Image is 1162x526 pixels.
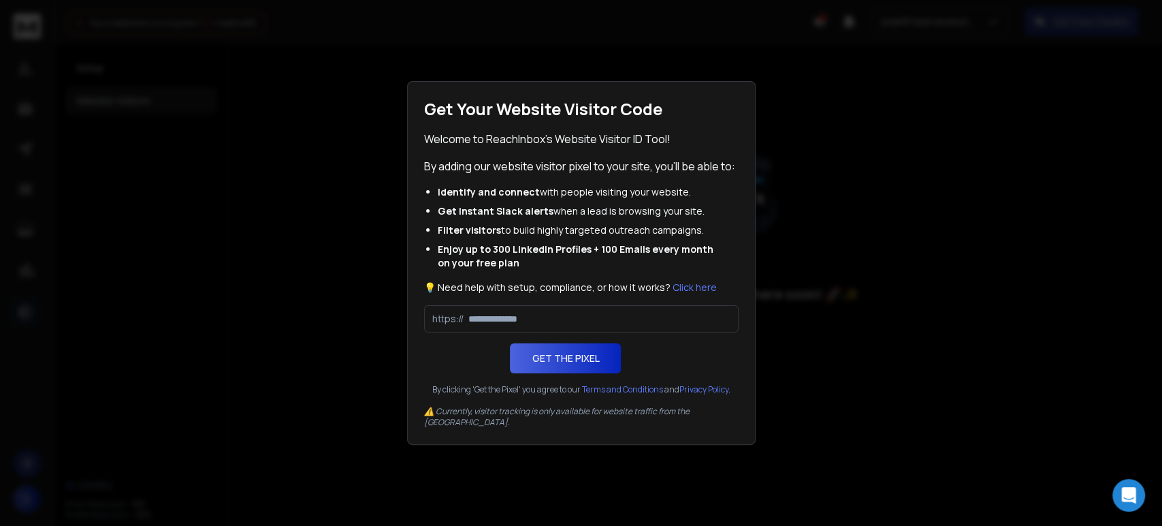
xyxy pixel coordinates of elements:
[424,281,739,294] p: 💡 Need help with setup, compliance, or how it works?
[438,204,553,217] span: Get instant Slack alerts
[673,281,717,294] button: Click here
[582,384,663,395] a: Terms and Conditions
[424,131,739,147] p: Welcome to ReachInbox's Website Visitor ID Tool!
[510,343,621,373] button: Get the Pixel
[438,243,725,270] li: Enjoy up to 300 LinkedIn Profiles + 100 Emails every month on your free plan
[679,384,728,395] a: Privacy Policy
[438,223,501,236] span: Filter visitors
[438,185,725,199] li: with people visiting your website.
[1112,479,1145,512] div: Open Intercom Messenger
[424,406,739,428] p: ⚠️ Currently, visitor tracking is only available for website traffic from the [GEOGRAPHIC_DATA].
[438,185,540,198] span: Identify and connect
[424,98,739,120] h1: Get Your Website Visitor Code
[438,204,725,218] li: when a lead is browsing your site.
[673,281,717,294] a: Click here
[424,384,739,395] p: By clicking 'Get the Pixel' you agree to our and .
[424,158,739,174] p: By adding our website visitor pixel to your site, you'll be able to:
[438,223,725,237] li: to build highly targeted outreach campaigns.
